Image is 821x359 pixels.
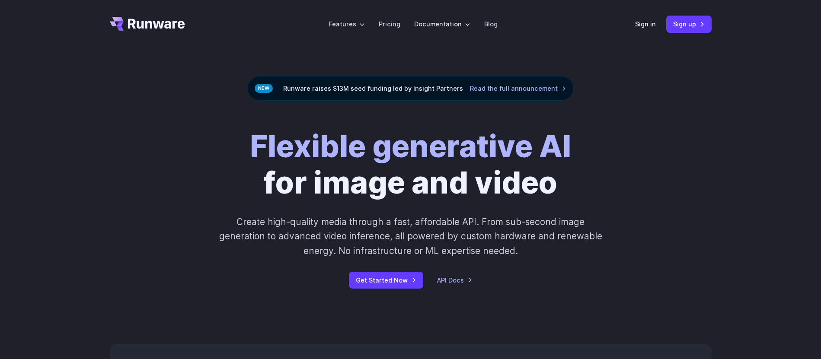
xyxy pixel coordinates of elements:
[247,76,574,101] div: Runware raises $13M seed funding led by Insight Partners
[379,19,400,29] a: Pricing
[250,128,571,201] h1: for image and video
[218,215,603,258] p: Create high-quality media through a fast, affordable API. From sub-second image generation to adv...
[349,272,423,289] a: Get Started Now
[110,17,185,31] a: Go to /
[666,16,712,32] a: Sign up
[484,19,498,29] a: Blog
[470,83,566,93] a: Read the full announcement
[635,19,656,29] a: Sign in
[329,19,365,29] label: Features
[250,128,571,165] strong: Flexible generative AI
[414,19,470,29] label: Documentation
[437,275,473,285] a: API Docs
